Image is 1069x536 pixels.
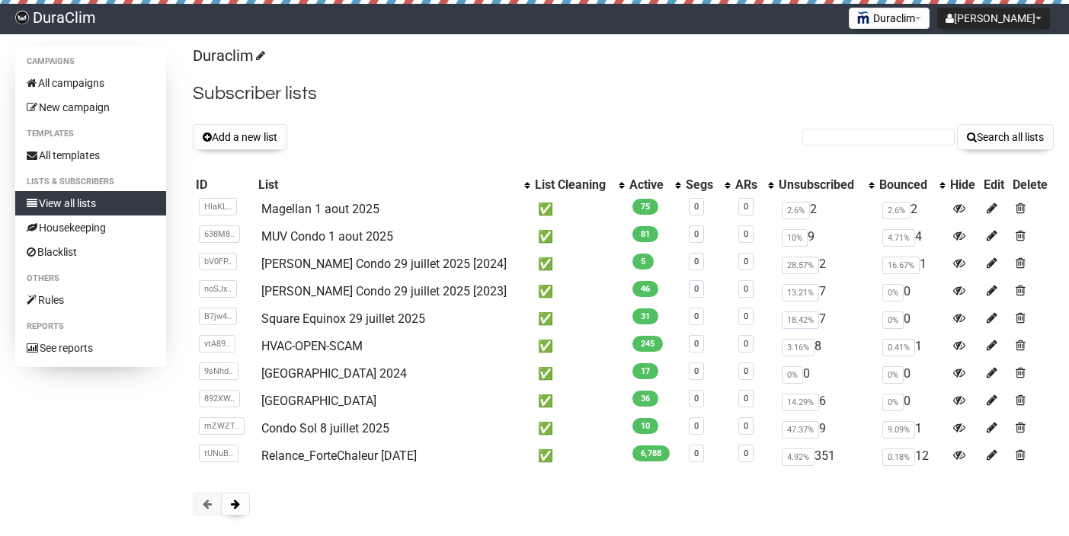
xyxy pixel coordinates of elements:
[632,418,658,434] span: 10
[782,339,815,356] span: 3.16%
[782,366,803,384] span: 0%
[744,229,748,239] a: 0
[694,284,699,294] a: 0
[876,442,948,470] td: 12
[15,143,166,167] a: All templates
[782,448,815,466] span: 4.92%
[632,199,658,215] span: 75
[199,198,237,215] span: HIaKL..
[776,360,876,388] td: 0
[196,177,252,193] div: ID
[261,394,376,408] a: [GEOGRAPHIC_DATA]
[694,366,699,376] a: 0
[782,394,819,411] span: 14.29%
[261,257,507,271] a: [PERSON_NAME] Condo 29 juillet 2025 [2024]
[694,257,699,266] a: 0
[735,177,760,193] div: ARs
[776,223,876,250] td: 9
[532,388,626,415] td: ✅
[532,333,626,360] td: ✅
[849,8,930,29] button: Duraclim
[632,391,658,407] span: 36
[632,308,658,324] span: 31
[632,363,658,379] span: 17
[782,257,819,274] span: 28.57%
[255,174,532,196] th: List: No sort applied, activate to apply an ascending sort
[882,366,904,384] span: 0%
[532,223,626,250] td: ✅
[744,257,748,266] a: 0
[199,253,237,270] span: bV0FP..
[776,415,876,442] td: 9
[744,366,748,376] a: 0
[626,174,683,196] th: Active: No sort applied, activate to apply an ascending sort
[879,177,933,193] div: Bounced
[15,11,29,24] img: 5aae60644da9539b7f169657dce89381
[261,421,389,435] a: Condo Sol 8 juillet 2025
[776,174,876,196] th: Unsubscribed: No sort applied, activate to apply an ascending sort
[776,442,876,470] td: 351
[15,95,166,120] a: New campaign
[876,333,948,360] td: 1
[258,177,517,193] div: List
[876,388,948,415] td: 0
[532,305,626,333] td: ✅
[732,174,776,196] th: ARs: No sort applied, activate to apply an ascending sort
[532,278,626,305] td: ✅
[957,124,1054,150] button: Search all lists
[744,311,748,321] a: 0
[937,8,1050,29] button: [PERSON_NAME]
[15,215,166,240] a: Housekeeping
[950,177,978,193] div: Hide
[882,229,915,247] span: 4.71%
[876,250,948,278] td: 1
[632,254,654,270] span: 5
[744,394,748,404] a: 0
[15,191,166,215] a: View all lists
[776,388,876,415] td: 6
[632,336,663,352] span: 245
[261,284,507,298] a: [PERSON_NAME] Condo 29 juillet 2025 [2023]
[15,173,166,191] li: Lists & subscribers
[744,284,748,294] a: 0
[683,174,731,196] th: Segs: No sort applied, activate to apply an ascending sort
[15,317,166,336] li: Reports
[532,442,626,470] td: ✅
[694,421,699,431] a: 0
[632,445,670,461] span: 6,788
[776,305,876,333] td: 7
[782,311,819,329] span: 18.42%
[632,281,658,297] span: 46
[261,202,379,216] a: Magellan 1 aout 2025
[193,46,263,65] a: Duraclim
[776,250,876,278] td: 2
[193,80,1054,107] h2: Subscriber lists
[981,174,1010,196] th: Edit: No sort applied, sorting is disabled
[782,421,819,439] span: 47.37%
[984,177,1007,193] div: Edit
[629,177,667,193] div: Active
[882,421,915,439] span: 9.09%
[532,415,626,442] td: ✅
[15,336,166,360] a: See reports
[882,394,904,411] span: 0%
[686,177,716,193] div: Segs
[882,257,920,274] span: 16.67%
[876,305,948,333] td: 0
[779,177,861,193] div: Unsubscribed
[261,448,417,463] a: Relance_ForteChaleur [DATE]
[694,202,699,212] a: 0
[744,421,748,431] a: 0
[199,280,237,298] span: noSJx..
[876,196,948,223] td: 2
[193,124,287,150] button: Add a new list
[776,196,876,223] td: 2
[947,174,981,196] th: Hide: No sort applied, sorting is disabled
[694,311,699,321] a: 0
[199,225,240,243] span: 638M8..
[532,174,626,196] th: List Cleaning: No sort applied, activate to apply an ascending sort
[876,174,948,196] th: Bounced: No sort applied, activate to apply an ascending sort
[882,202,911,219] span: 2.6%
[776,278,876,305] td: 7
[857,11,869,24] img: 1.png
